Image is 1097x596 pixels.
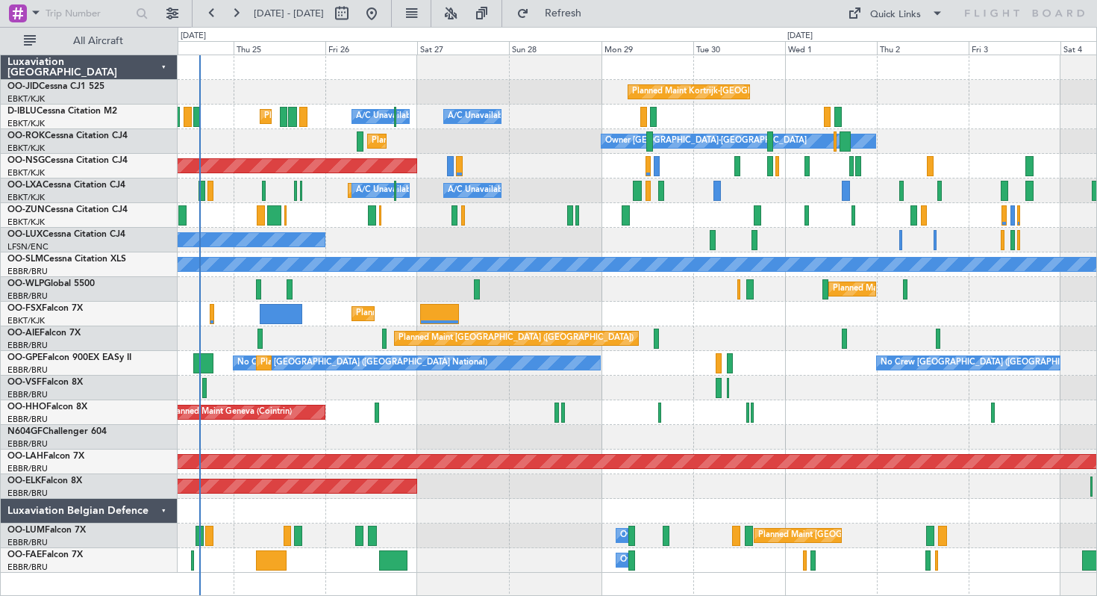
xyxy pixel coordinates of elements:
[7,131,128,140] a: OO-ROKCessna Citation CJ4
[7,477,41,485] span: OO-ELK
[7,304,83,313] a: OO-FSXFalcon 7X
[7,82,39,91] span: OO-JID
[181,30,206,43] div: [DATE]
[7,537,48,548] a: EBBR/BRU
[870,7,921,22] div: Quick Links
[7,488,48,499] a: EBBR/BRU
[356,302,530,325] div: Planned Maint Kortrijk-[GEOGRAPHIC_DATA]
[417,41,509,55] div: Sat 27
[7,315,45,326] a: EBKT/KJK
[7,143,45,154] a: EBKT/KJK
[7,329,40,338] span: OO-AIE
[7,156,45,165] span: OO-NSG
[448,179,510,202] div: A/C Unavailable
[7,167,45,179] a: EBKT/KJK
[7,438,48,450] a: EBBR/BRU
[234,41,325,55] div: Thu 25
[632,81,806,103] div: Planned Maint Kortrijk-[GEOGRAPHIC_DATA]
[7,526,45,535] span: OO-LUM
[532,8,595,19] span: Refresh
[509,41,601,55] div: Sun 28
[7,118,45,129] a: EBKT/KJK
[7,550,42,559] span: OO-FAE
[7,526,86,535] a: OO-LUMFalcon 7X
[693,41,785,55] div: Tue 30
[7,291,48,302] a: EBBR/BRU
[7,266,48,277] a: EBBR/BRU
[46,2,131,25] input: Trip Number
[237,352,487,374] div: No Crew [GEOGRAPHIC_DATA] ([GEOGRAPHIC_DATA] National)
[7,279,95,288] a: OO-WLPGlobal 5500
[833,278,940,300] div: Planned Maint Milan (Linate)
[7,403,46,412] span: OO-HHO
[7,255,43,264] span: OO-SLM
[7,181,125,190] a: OO-LXACessna Citation CJ4
[7,427,107,436] a: N604GFChallenger 604
[7,181,43,190] span: OO-LXA
[16,29,162,53] button: All Aircraft
[7,550,83,559] a: OO-FAEFalcon 7X
[7,279,44,288] span: OO-WLP
[7,192,45,203] a: EBKT/KJK
[264,105,431,128] div: Planned Maint Nice ([GEOGRAPHIC_DATA])
[785,41,877,55] div: Wed 1
[7,353,43,362] span: OO-GPE
[605,130,807,152] div: Owner [GEOGRAPHIC_DATA]-[GEOGRAPHIC_DATA]
[620,524,722,547] div: Owner Melsbroek Air Base
[7,452,84,461] a: OO-LAHFalcon 7X
[787,30,813,43] div: [DATE]
[7,82,104,91] a: OO-JIDCessna CJ1 525
[254,7,324,20] span: [DATE] - [DATE]
[620,549,722,571] div: Owner Melsbroek Air Base
[7,329,81,338] a: OO-AIEFalcon 7X
[7,389,48,400] a: EBBR/BRU
[7,452,43,461] span: OO-LAH
[356,179,634,202] div: A/C Unavailable [GEOGRAPHIC_DATA] ([GEOGRAPHIC_DATA] National)
[758,524,1028,547] div: Planned Maint [GEOGRAPHIC_DATA] ([GEOGRAPHIC_DATA] National)
[7,241,49,252] a: LFSN/ENC
[399,327,634,350] div: Planned Maint [GEOGRAPHIC_DATA] ([GEOGRAPHIC_DATA])
[7,427,43,436] span: N604GF
[7,205,45,214] span: OO-ZUN
[39,36,157,46] span: All Aircraft
[142,41,234,55] div: Wed 24
[7,414,48,425] a: EBBR/BRU
[7,378,42,387] span: OO-VSF
[7,378,83,387] a: OO-VSFFalcon 8X
[510,1,599,25] button: Refresh
[260,352,531,374] div: Planned Maint [GEOGRAPHIC_DATA] ([GEOGRAPHIC_DATA] National)
[7,477,82,485] a: OO-ELKFalcon 8X
[7,463,48,474] a: EBBR/BRU
[7,304,42,313] span: OO-FSX
[7,230,43,239] span: OO-LUX
[7,205,128,214] a: OO-ZUNCessna Citation CJ4
[7,353,131,362] a: OO-GPEFalcon 900EX EASy II
[448,105,686,128] div: A/C Unavailable [GEOGRAPHIC_DATA]-[GEOGRAPHIC_DATA]
[7,230,125,239] a: OO-LUXCessna Citation CJ4
[7,156,128,165] a: OO-NSGCessna Citation CJ4
[969,41,1060,55] div: Fri 3
[169,401,292,423] div: Planned Maint Geneva (Cointrin)
[7,107,117,116] a: D-IBLUCessna Citation M2
[7,217,45,228] a: EBKT/KJK
[7,107,37,116] span: D-IBLU
[7,340,48,351] a: EBBR/BRU
[7,255,126,264] a: OO-SLMCessna Citation XLS
[601,41,693,55] div: Mon 29
[840,1,951,25] button: Quick Links
[7,364,48,376] a: EBBR/BRU
[372,130,546,152] div: Planned Maint Kortrijk-[GEOGRAPHIC_DATA]
[7,403,87,412] a: OO-HHOFalcon 8X
[7,93,45,105] a: EBKT/KJK
[356,105,634,128] div: A/C Unavailable [GEOGRAPHIC_DATA] ([GEOGRAPHIC_DATA] National)
[325,41,417,55] div: Fri 26
[7,562,48,573] a: EBBR/BRU
[877,41,969,55] div: Thu 2
[7,131,45,140] span: OO-ROK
